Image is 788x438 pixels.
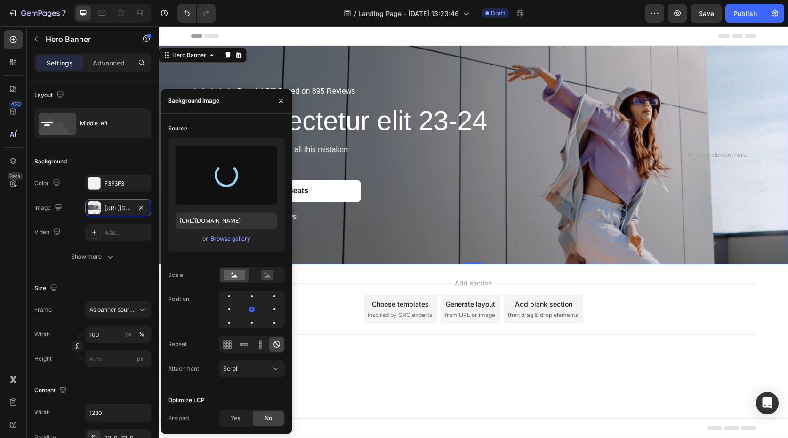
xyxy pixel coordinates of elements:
[231,414,240,422] span: Yes
[105,228,149,237] div: Add...
[34,202,64,214] div: Image
[12,24,49,33] div: Hero Banner
[47,58,73,68] p: Settings
[34,177,62,190] div: Color
[80,113,137,134] div: Middle left
[105,179,149,188] div: F3F3F3
[93,58,125,68] p: Advanced
[358,8,459,18] span: Landing Page - [DATE] 13:23:46
[210,234,251,243] button: Browse gallery
[34,384,69,397] div: Content
[34,226,63,239] div: Video
[168,124,187,133] div: Source
[177,4,216,23] div: Undo/Redo
[85,350,151,367] input: px
[34,157,67,166] div: Background
[223,365,239,372] span: Scroll
[34,330,50,339] label: Width
[137,355,144,362] span: px
[139,330,145,339] div: %
[168,295,189,303] div: Position
[46,33,126,45] p: Hero Banner
[86,404,151,421] input: Auto
[159,26,788,438] iframe: Design area
[202,233,208,244] span: or
[699,9,714,17] span: Save
[349,284,419,293] span: then drag & drop elements
[136,329,147,340] button: px
[168,396,205,405] div: Optimize LCP
[9,100,23,108] div: 450
[354,8,356,18] span: /
[725,4,765,23] button: Publish
[209,284,273,293] span: inspired by CRO experts
[85,301,151,318] button: As banner source
[733,8,757,18] div: Publish
[85,326,151,343] input: px%
[7,172,23,180] div: Beta
[89,306,136,314] span: As banner source
[34,355,52,363] label: Height
[219,360,285,377] button: Scroll
[176,212,277,229] input: https://example.com/image.jpg
[62,8,66,19] p: 7
[168,414,189,422] div: Preload
[691,4,722,23] button: Save
[34,306,52,314] label: Frame
[34,248,151,265] button: Show more
[168,97,219,105] div: Background image
[125,330,132,339] div: px
[168,365,199,373] div: Attachment
[34,89,66,102] div: Layout
[34,282,59,295] div: Size
[34,408,50,417] div: Width
[356,273,414,283] div: Add blank section
[756,392,779,414] div: Open Intercom Messenger
[265,414,272,422] span: No
[168,340,187,349] div: Repeat
[210,235,250,243] div: Browse gallery
[4,4,70,23] button: 7
[123,329,134,340] button: %
[105,204,132,212] div: [URL][DOMAIN_NAME]
[292,251,337,261] span: Add section
[538,125,588,132] div: Drop element here
[71,252,115,261] div: Show more
[213,273,270,283] div: Choose templates
[491,9,505,17] span: Draft
[287,273,337,283] div: Generate layout
[168,271,183,279] div: Scale
[286,284,337,293] span: from URL or image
